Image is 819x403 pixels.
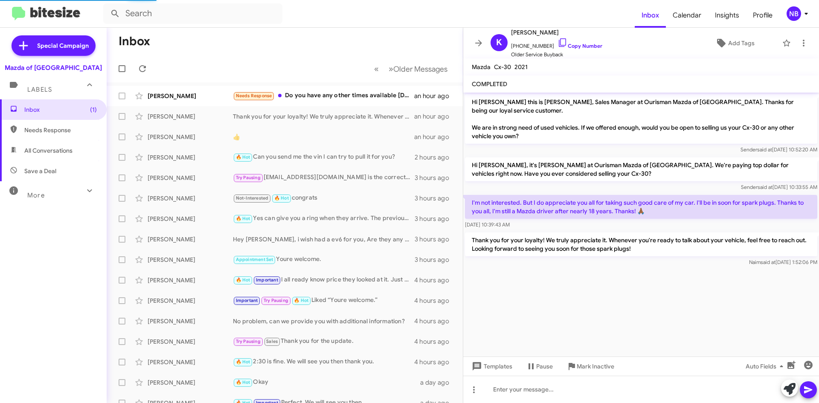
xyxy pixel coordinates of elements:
div: 4 hours ago [414,276,456,284]
p: Hi [PERSON_NAME] this is [PERSON_NAME], Sales Manager at Ourisman Mazda of [GEOGRAPHIC_DATA]. Tha... [465,94,817,144]
span: Sales [266,339,278,344]
span: said at [757,146,772,153]
div: 2 hours ago [415,153,456,162]
span: [DATE] 10:39:43 AM [465,221,510,228]
a: Copy Number [558,43,602,49]
span: Try Pausing [236,339,261,344]
span: Pause [536,359,553,374]
span: Sender [DATE] 10:33:55 AM [741,184,817,190]
div: 👍 [233,133,414,141]
span: Cx-30 [494,63,511,71]
span: Auto Fields [746,359,787,374]
span: Save a Deal [24,167,56,175]
span: Not-Interested [236,195,269,201]
div: congrats [233,193,415,203]
a: Inbox [635,3,666,28]
div: Okay [233,377,420,387]
button: Previous [369,60,384,78]
div: 3 hours ago [415,194,456,203]
div: [PERSON_NAME] [148,337,233,346]
div: 3 hours ago [415,215,456,223]
div: NB [787,6,801,21]
span: 🔥 Hot [236,277,250,283]
span: Mazda [472,63,491,71]
div: [PERSON_NAME] [148,358,233,366]
button: Pause [519,359,560,374]
div: 3 hours ago [415,255,456,264]
div: [PERSON_NAME] [148,276,233,284]
button: NB [779,6,810,21]
span: Try Pausing [236,175,261,180]
nav: Page navigation example [369,60,453,78]
span: 🔥 Hot [294,298,308,303]
div: Thank you for your loyalty! We truly appreciate it. Whenever you're ready to talk about your vehi... [233,112,414,121]
div: 2:30 is fine. We will see you then thank you. [233,357,414,367]
a: Insights [708,3,746,28]
div: an hour ago [414,112,456,121]
span: said at [758,184,773,190]
div: [EMAIL_ADDRESS][DOMAIN_NAME] is the correct email? [233,173,415,183]
div: Hey [PERSON_NAME], i wish had a ev6 for you, Are they any other models you are interested in? [233,235,415,244]
div: [PERSON_NAME] [148,92,233,100]
div: [PERSON_NAME] [148,215,233,223]
span: Add Tags [728,35,755,51]
div: Can you send me the vin I can try to pull it for you? [233,152,415,162]
div: Yes can give you a ring when they arrive. The previous message was automated. [233,214,415,223]
a: Profile [746,3,779,28]
span: Templates [470,359,512,374]
p: Thank you for your loyalty! We truly appreciate it. Whenever you're ready to talk about your vehi... [465,232,817,256]
span: More [27,191,45,199]
div: 4 hours ago [414,358,456,366]
div: Mazda of [GEOGRAPHIC_DATA] [5,64,102,72]
div: [PERSON_NAME] [148,255,233,264]
div: [PERSON_NAME] [148,112,233,121]
span: Older Messages [393,64,447,74]
div: [PERSON_NAME] [148,317,233,325]
div: an hour ago [414,133,456,141]
div: 4 hours ago [414,296,456,305]
div: [PERSON_NAME] [148,378,233,387]
div: No problem, can we provide you with additional information? [233,317,414,325]
div: 3 hours ago [415,235,456,244]
div: [PERSON_NAME] [148,174,233,182]
span: Important [256,277,278,283]
span: Older Service Buyback [511,50,602,59]
div: an hour ago [414,92,456,100]
div: 3 hours ago [415,174,456,182]
span: said at [761,259,775,265]
span: 🔥 Hot [236,359,250,365]
span: 🔥 Hot [236,154,250,160]
span: Needs Response [236,93,272,99]
div: Liked “Youre welcome.” [233,296,414,305]
div: a day ago [420,378,456,387]
h1: Inbox [119,35,150,48]
span: Needs Response [24,126,97,134]
a: Special Campaign [12,35,96,56]
span: 2021 [514,63,528,71]
span: Try Pausing [264,298,288,303]
p: Hi [PERSON_NAME], it's [PERSON_NAME] at Ourisman Mazda of [GEOGRAPHIC_DATA]. We're paying top dol... [465,157,817,181]
div: [PERSON_NAME] [148,235,233,244]
span: All Conversations [24,146,73,155]
div: [PERSON_NAME] [148,194,233,203]
span: 🔥 Hot [274,195,289,201]
span: Mark Inactive [577,359,614,374]
div: [PERSON_NAME] [148,296,233,305]
button: Mark Inactive [560,359,621,374]
div: Youre welcome. [233,255,415,264]
button: Auto Fields [739,359,793,374]
span: 🔥 Hot [236,380,250,385]
span: (1) [90,105,97,114]
span: COMPLETED [472,80,507,88]
span: Sender [DATE] 10:52:20 AM [741,146,817,153]
button: Add Tags [691,35,778,51]
p: I'm not interested. But I do appreciate you all for taking such good care of my car. I'll be in s... [465,195,817,219]
div: 4 hours ago [414,337,456,346]
span: « [374,64,379,74]
span: Appointment Set [236,257,273,262]
button: Next [383,60,453,78]
input: Search [103,3,282,24]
